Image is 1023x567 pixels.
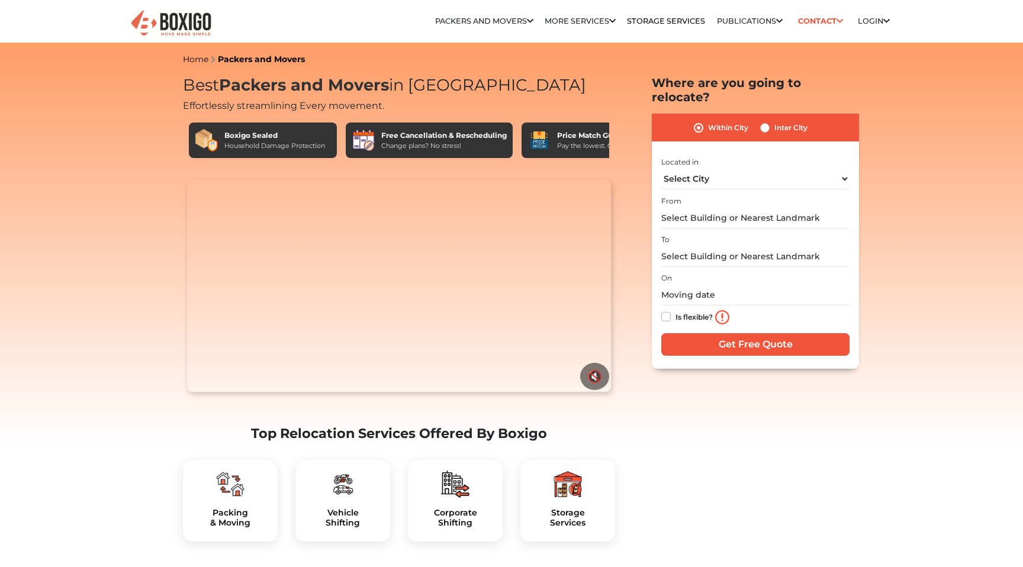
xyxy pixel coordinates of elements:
[661,208,850,228] input: Select Building or Nearest Landmark
[183,76,615,95] h1: Best in [GEOGRAPHIC_DATA]
[557,141,647,151] div: Pay the lowest. Guaranteed!
[187,180,610,392] video: Your browser does not support the video tag.
[183,426,615,442] h2: Top Relocation Services Offered By Boxigo
[545,17,616,25] a: More services
[661,157,699,167] label: Located in
[305,508,381,528] h5: Vehicle Shifting
[192,508,268,528] h5: Packing & Moving
[218,54,305,65] a: Packers and Movers
[661,333,850,356] input: Get Free Quote
[130,9,213,38] img: Boxigo
[195,128,218,152] img: Boxigo Sealed
[417,508,493,528] h5: Corporate Shifting
[858,17,890,25] a: Login
[708,121,748,135] label: Within City
[794,12,847,30] a: Contact
[717,17,783,25] a: Publications
[192,508,268,528] a: Packing& Moving
[224,130,325,141] div: Boxigo Sealed
[417,508,493,528] a: CorporateShifting
[661,234,670,245] label: To
[661,285,850,305] input: Moving date
[774,121,808,135] label: Inter City
[675,310,713,322] label: Is flexible?
[715,310,729,324] img: info
[580,363,609,390] button: 🔇
[381,130,507,141] div: Free Cancellation & Rescheduling
[329,470,357,498] img: boxigo_packers_and_movers_plan
[305,508,381,528] a: VehicleShifting
[527,128,551,152] img: Price Match Guarantee
[435,17,533,25] a: Packers and Movers
[530,508,606,528] a: StorageServices
[530,508,606,528] h5: Storage Services
[661,273,672,283] label: On
[661,196,681,207] label: From
[183,100,384,111] span: Effortlessly streamlining Every movement.
[441,470,469,498] img: boxigo_packers_and_movers_plan
[216,470,245,498] img: boxigo_packers_and_movers_plan
[183,54,208,65] a: Home
[652,76,859,104] h2: Where are you going to relocate?
[381,141,507,151] div: Change plans? No stress!
[224,141,325,151] div: Household Damage Protection
[557,130,647,141] div: Price Match Guarantee
[219,75,389,95] span: Packers and Movers
[661,246,850,267] input: Select Building or Nearest Landmark
[627,17,705,25] a: Storage Services
[554,470,582,498] img: boxigo_packers_and_movers_plan
[352,128,375,152] img: Free Cancellation & Rescheduling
